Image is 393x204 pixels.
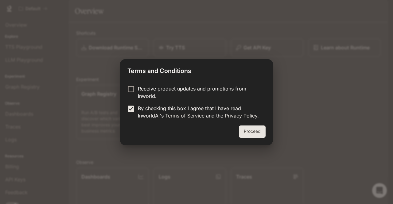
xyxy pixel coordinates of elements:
button: Proceed [239,125,266,138]
p: By checking this box I agree that I have read InworldAI's and the . [138,105,261,119]
a: Terms of Service [165,113,204,119]
h2: Terms and Conditions [120,59,273,80]
p: Receive product updates and promotions from Inworld. [138,85,261,100]
a: Privacy Policy [225,113,257,119]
